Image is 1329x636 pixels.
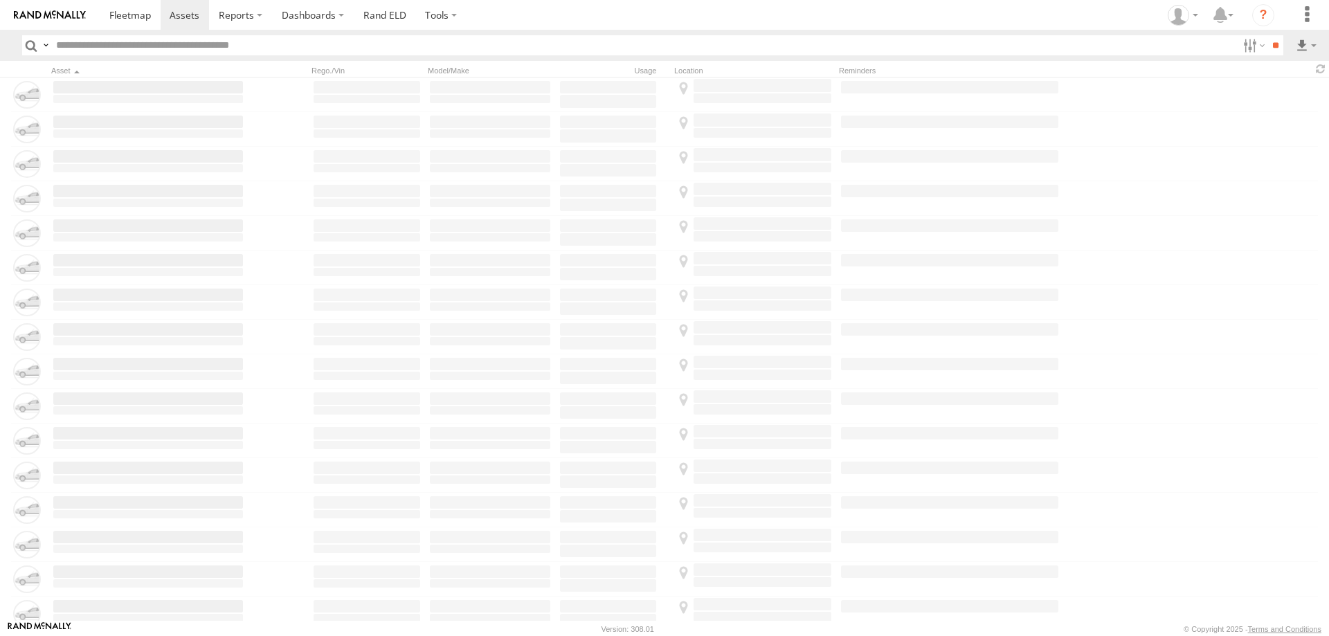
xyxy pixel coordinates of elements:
label: Search Filter Options [1238,35,1267,55]
div: Chase Tanke [1163,5,1203,26]
div: Usage [558,66,669,75]
a: Visit our Website [8,622,71,636]
i: ? [1252,4,1274,26]
label: Export results as... [1294,35,1318,55]
label: Search Query [40,35,51,55]
a: Terms and Conditions [1248,625,1321,633]
span: Refresh [1312,62,1329,75]
div: Reminders [839,66,1060,75]
div: Model/Make [428,66,552,75]
div: Click to Sort [51,66,245,75]
img: rand-logo.svg [14,10,86,20]
div: Rego./Vin [311,66,422,75]
div: Version: 308.01 [602,625,654,633]
div: © Copyright 2025 - [1184,625,1321,633]
div: Location [674,66,833,75]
